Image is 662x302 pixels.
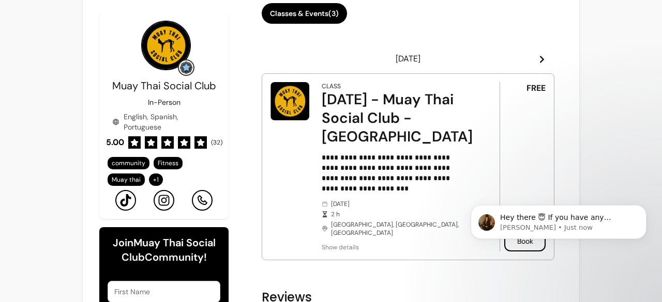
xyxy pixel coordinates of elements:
span: Muay thai [112,176,141,184]
p: In-Person [148,97,180,107]
span: Fitness [158,159,178,167]
button: Classes & Events(3) [262,3,347,24]
span: 5.00 [106,136,124,149]
img: Wednesday - Muay Thai Social Club - London [270,82,309,120]
span: community [112,159,145,167]
div: [DATE] [GEOGRAPHIC_DATA], [GEOGRAPHIC_DATA], [GEOGRAPHIC_DATA] [322,200,471,237]
span: 2 h [331,210,471,218]
span: + 1 [151,176,161,184]
span: Muay Thai Social Club [112,79,216,92]
img: Grow [180,61,192,74]
div: English, Spanish, Portuguese [112,112,216,132]
div: [DATE] - Muay Thai Social Club - [GEOGRAPHIC_DATA] [322,90,471,146]
input: First Name [114,287,214,297]
img: Provider image [141,21,191,70]
span: ( 32 ) [211,138,222,147]
header: [DATE] [262,49,554,69]
span: Show details [322,243,471,251]
h6: Join Muay Thai Social Club Community! [108,235,220,264]
iframe: Intercom notifications message [455,183,662,297]
span: FREE [526,82,546,94]
div: Class [322,82,341,90]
